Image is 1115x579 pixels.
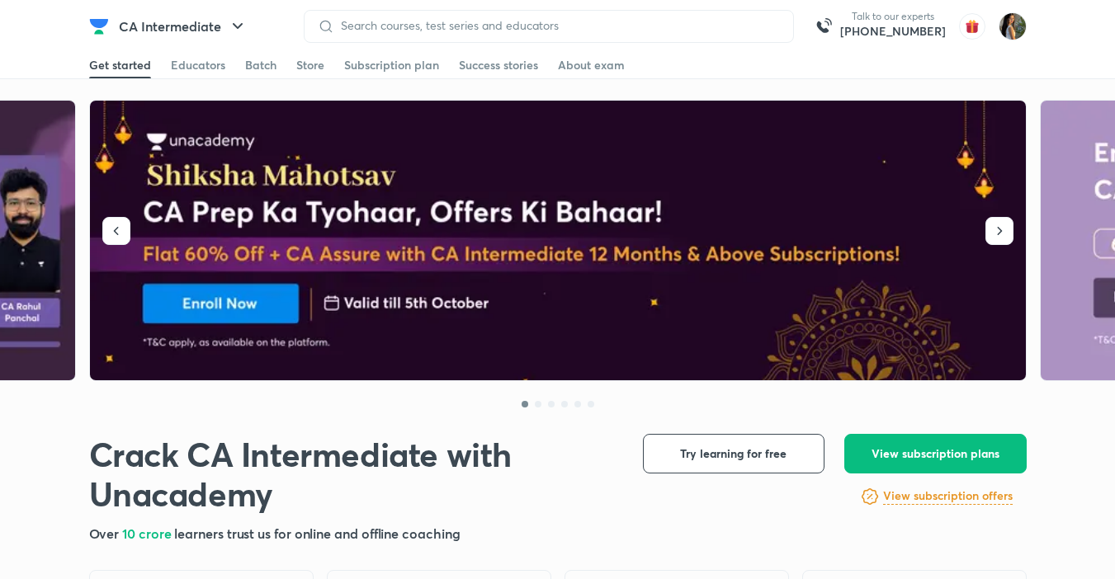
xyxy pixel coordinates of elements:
h6: View subscription offers [883,487,1013,505]
span: 10 crore [122,525,174,542]
a: About exam [558,52,625,78]
div: Store [296,57,324,73]
a: Subscription plan [344,52,439,78]
div: Subscription plan [344,57,439,73]
img: Company Logo [89,16,109,36]
button: CA Intermediate [109,10,257,43]
button: Try learning for free [643,434,824,473]
img: call-us [807,10,840,43]
div: About exam [558,57,625,73]
span: Try learning for free [680,445,787,462]
div: Get started [89,57,151,73]
div: Batch [245,57,276,73]
button: View subscription plans [844,434,1027,473]
a: Batch [245,52,276,78]
a: Store [296,52,324,78]
span: View subscription plans [872,445,999,462]
a: Get started [89,52,151,78]
a: Success stories [459,52,538,78]
div: Success stories [459,57,538,73]
img: Bhumika [999,12,1027,40]
h1: Crack CA Intermediate with Unacademy [89,434,617,514]
span: Over [89,525,123,542]
img: avatar [959,13,985,40]
span: learners trust us for online and offline coaching [174,525,460,542]
input: Search courses, test series and educators [334,19,780,32]
a: View subscription offers [883,487,1013,506]
div: Educators [171,57,225,73]
p: Talk to our experts [840,10,946,23]
a: Educators [171,52,225,78]
a: [PHONE_NUMBER] [840,23,946,40]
